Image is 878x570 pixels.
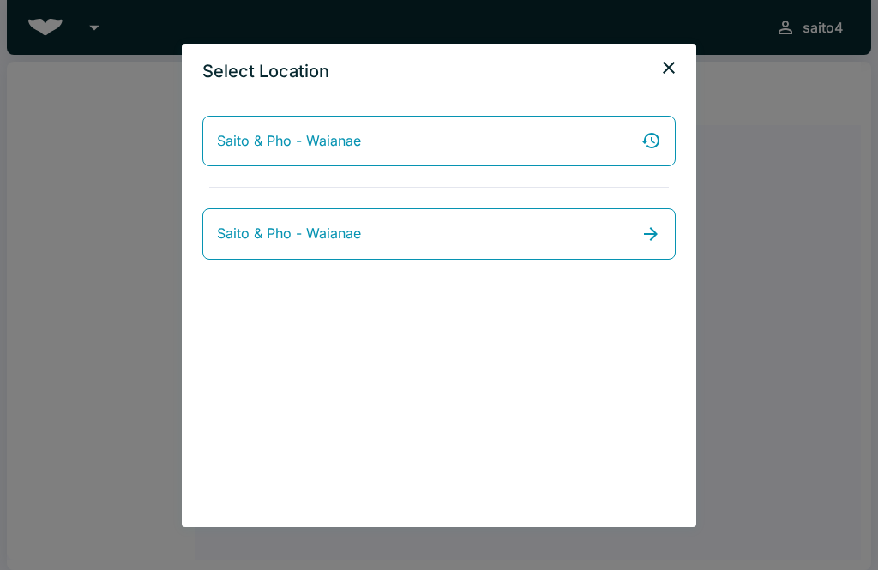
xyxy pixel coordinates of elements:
[217,130,361,153] span: Saito & Pho - Waianae
[652,51,686,85] button: close
[182,44,350,99] h2: Select Location
[217,223,361,245] span: Saito & Pho - Waianae
[202,208,676,260] a: Saito & Pho - Waianae
[202,116,676,167] a: Saito & Pho - Waianae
